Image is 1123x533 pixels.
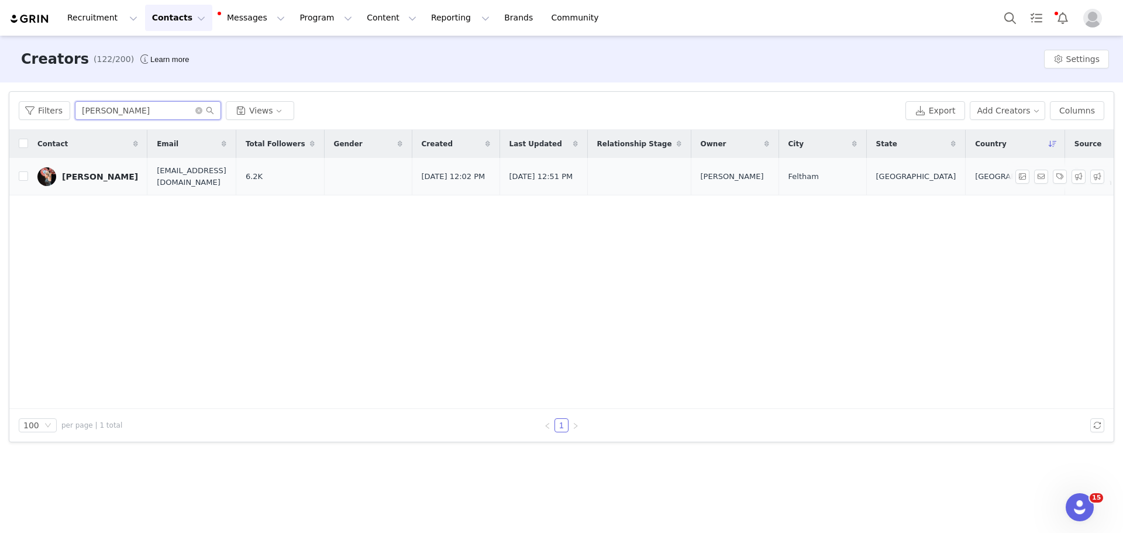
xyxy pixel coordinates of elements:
span: State [876,139,897,149]
span: per page | 1 total [61,420,122,431]
a: Brands [497,5,543,31]
span: Gender [334,139,363,149]
span: [GEOGRAPHIC_DATA] [975,171,1055,183]
a: [PERSON_NAME] [37,167,138,186]
button: Export [905,101,965,120]
span: Send Email [1034,170,1053,184]
button: Columns [1050,101,1104,120]
div: GRIN Helper says… [9,289,225,327]
button: Content [360,5,423,31]
span: [DATE] 12:51 PM [509,171,573,183]
div: Ellie says… [9,9,225,67]
div: Did that answer help, or do you still need help from someone? [9,289,192,326]
div: Did that answer help, or do you still need help from someone? [19,296,182,319]
h3: Creators [21,49,89,70]
i: icon: right [572,422,579,429]
span: Created [422,139,453,149]
div: I’m here to help if you still need assistance with the payment refunds issue, and I apologize for... [9,327,192,421]
iframe: Intercom live chat [1066,493,1094,521]
button: Views [226,101,294,120]
button: Settings [1044,50,1109,68]
a: Tasks [1024,5,1049,31]
input: Search... [75,101,221,120]
button: Search [997,5,1023,31]
img: 0a4cc9ef-50d8-4aaa-a2ab-11cc50e0f2fb--s.jpg [37,167,56,186]
img: Profile image for GRIN Helper [33,6,52,25]
span: [DATE] 12:02 PM [422,171,485,183]
button: Home [183,5,205,27]
button: Recruitment [60,5,144,31]
i: icon: close-circle [195,107,202,114]
span: [EMAIL_ADDRESS][DOMAIN_NAME] [157,165,226,188]
i: icon: down [44,422,51,430]
div: I’m here to help if you still need assistance with the payment refunds issue, and I apologize for... [19,334,182,414]
h1: GRIN Helper [57,11,113,20]
div: [PERSON_NAME] [62,172,138,181]
button: Contacts [145,5,212,31]
div: Tooltip anchor [148,54,191,66]
button: Reporting [424,5,497,31]
img: grin logo [9,13,50,25]
button: Profile [1076,9,1114,27]
span: Last Updated [509,139,562,149]
li: 1 [554,418,569,432]
span: Contact [37,139,68,149]
span: Email [157,139,178,149]
button: Notifications [1050,5,1076,31]
div: Since these are creators you've been paying successfully for years, this mass refund situation su... [9,67,225,288]
span: City [788,139,804,149]
span: Total Followers [246,139,305,149]
div: Close [205,5,226,26]
a: 1 [555,419,568,432]
li: Previous Page [540,418,554,432]
span: [PERSON_NAME] [701,171,764,183]
span: (122/200) [94,53,134,66]
a: Community [545,5,611,31]
i: icon: search [206,106,214,115]
div: its everyone we paid [DATE], people weve been paying for years so payments are definitely set up [42,9,225,58]
div: Since you've already requested further assistance and this involves a widespread payment processi... [19,212,215,281]
i: icon: left [544,422,551,429]
span: 15 [1090,493,1103,503]
button: go back [8,5,30,27]
span: Country [975,139,1007,149]
div: When payments are cancelled in our system, the funds are automatically refunded to your creator f... [19,126,215,206]
div: GRIN Helper says… [9,67,225,289]
div: Since these are creators you've been paying successfully for years, this mass refund situation su... [19,74,215,120]
button: Program [292,5,359,31]
span: [GEOGRAPHIC_DATA] [876,171,956,183]
li: Next Page [569,418,583,432]
div: GRIN Helper says… [9,327,225,447]
span: Feltham [788,171,819,183]
span: 6.2K [246,171,263,183]
div: its everyone we paid [DATE], people weve been paying for years so payments are definitely set up [51,16,215,51]
button: Messages [213,5,292,31]
button: Filters [19,101,70,120]
img: placeholder-profile.jpg [1083,9,1102,27]
div: 100 [23,419,39,432]
span: Owner [701,139,726,149]
button: Add Creators [970,101,1046,120]
span: Relationship Stage [597,139,672,149]
span: Source [1074,139,1102,149]
a: Source reference 10484946: [182,111,191,120]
